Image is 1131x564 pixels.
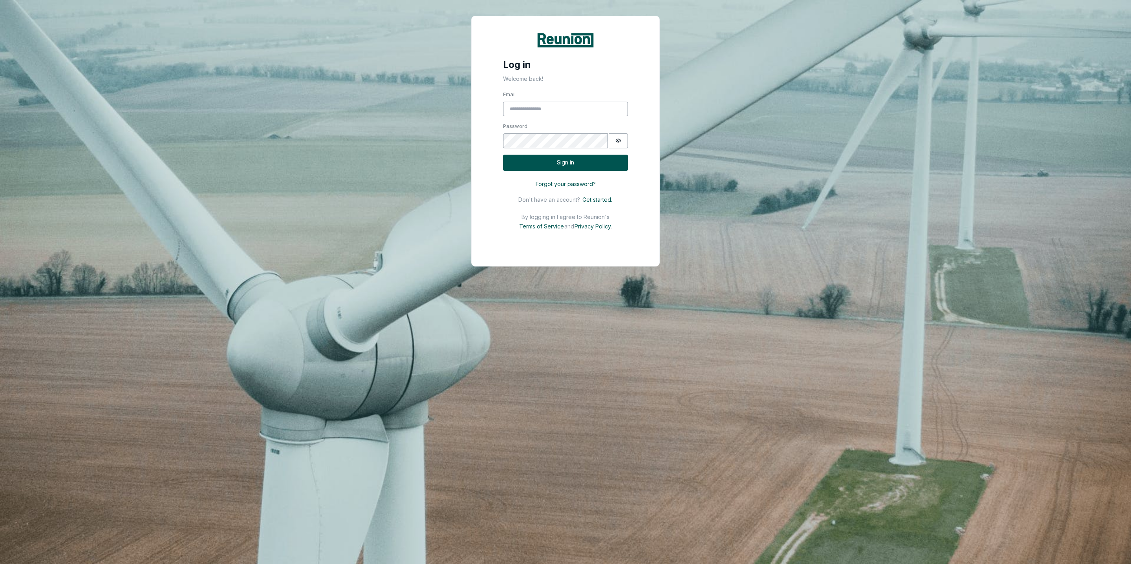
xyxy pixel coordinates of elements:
[580,195,613,204] button: Get started.
[503,122,628,130] label: Password
[503,177,628,191] button: Forgot your password?
[472,51,659,71] h4: Log in
[574,222,614,231] button: Privacy Policy.
[536,32,595,49] img: Reunion
[503,155,628,171] button: Sign in
[522,214,609,220] p: By logging in I agree to Reunion's
[503,91,628,99] label: Email
[609,133,628,148] button: Show password
[472,71,659,83] p: Welcome back!
[564,223,574,230] p: and
[518,196,580,203] p: Don't have an account?
[517,222,564,231] button: Terms of Service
